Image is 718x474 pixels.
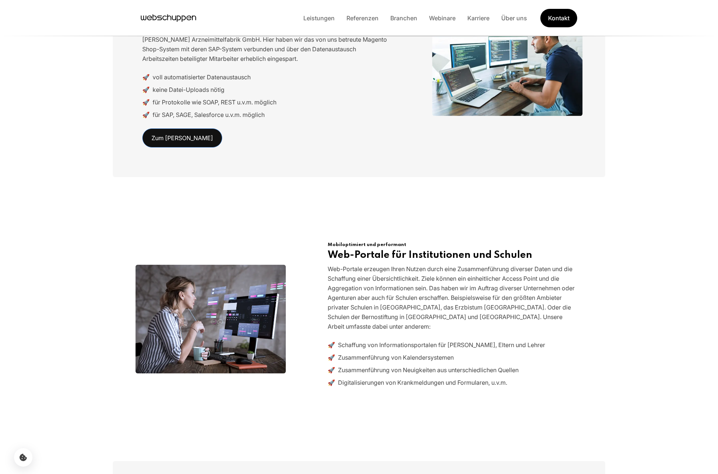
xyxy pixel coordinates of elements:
li: 🚀 [142,72,390,82]
a: Hauptseite besuchen [141,13,196,24]
a: Karriere [461,14,495,22]
h2: Web-Portale für Institutionen und Schulen [328,249,576,261]
li: 🚀 [328,365,576,375]
a: Zum [PERSON_NAME] [142,128,222,148]
a: Referenzen [341,14,384,22]
li: 🚀 [142,110,390,120]
a: Webinare [423,14,461,22]
span: für Protokolle wie SOAP, REST u.v.m. möglich [153,97,276,107]
span: Zusammenführung von Neuigkeiten aus unterschiedlichen Quellen [338,365,519,375]
li: 🚀 [328,340,576,350]
a: Über uns [495,14,533,22]
button: Cookie-Einstellungen öffnen [14,448,32,467]
span: voll automatisierter Datenaustausch [153,72,251,82]
li: 🚀 [142,85,390,94]
li: 🚀 [328,353,576,362]
span: keine Datei-Uploads nötig [153,85,224,94]
a: Get Started [540,9,577,27]
a: Leistungen [297,14,341,22]
li: 🚀 [142,97,390,107]
img: cta-image [135,265,286,374]
span: für SAP, SAGE, Salesforce u.v.m. möglich [153,110,265,120]
h3: Mobiloptimiert und performant [328,242,576,248]
img: cta-image [432,15,583,115]
span: Digitalisierungen von Krankmeldungen und Formularen, u.v.m. [338,378,507,387]
a: Branchen [384,14,423,22]
span: Zusammenführung von Kalendersystemen [338,353,454,362]
p: Web-Portale erzeugen Ihren Nutzen durch eine Zusammenführung diverser Daten und die Schaffung ein... [328,264,576,331]
span: Schaffung von Informationsportalen für [PERSON_NAME], Eltern und Lehrer [338,340,545,350]
li: 🚀 [328,378,576,387]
